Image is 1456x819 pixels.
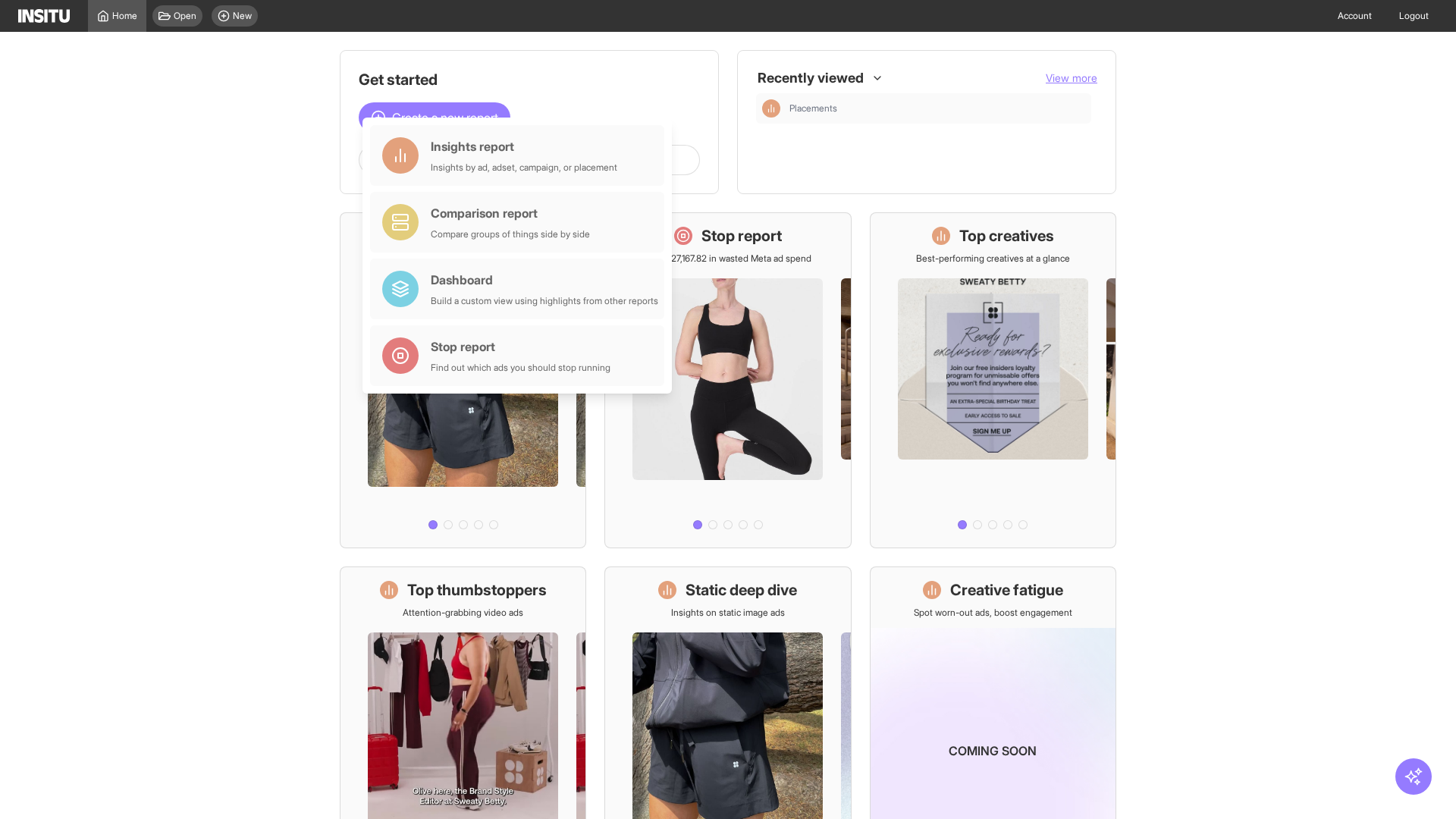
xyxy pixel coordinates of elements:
span: View more [1046,71,1097,84]
p: Attention-grabbing video ads [403,607,523,619]
div: Insights by ad, adset, campaign, or placement [431,162,617,174]
div: Build a custom view using highlights from other reports [431,295,658,307]
div: Insights report [431,137,617,155]
h1: Top thumbstoppers [407,579,547,601]
a: Stop reportSave £27,167.82 in wasted Meta ad spend [604,212,851,548]
span: Open [174,10,196,22]
img: Logo [18,9,70,23]
div: Compare groups of things side by side [431,228,590,240]
span: New [233,10,252,22]
p: Save £27,167.82 in wasted Meta ad spend [644,253,811,265]
h1: Get started [359,69,700,90]
div: Comparison report [431,204,590,222]
h1: Stop report [701,225,782,246]
a: What's live nowSee all active ads instantly [340,212,586,548]
span: Placements [789,102,837,115]
div: Stop report [431,337,610,356]
p: Best-performing creatives at a glance [916,253,1070,265]
button: View more [1046,71,1097,86]
div: Dashboard [431,271,658,289]
h1: Top creatives [959,225,1054,246]
span: Create a new report [392,108,498,127]
div: Find out which ads you should stop running [431,362,610,374]
div: Insights [762,99,780,118]
h1: Static deep dive [686,579,797,601]
span: Placements [789,102,1085,115]
span: Home [112,10,137,22]
button: Create a new report [359,102,510,133]
p: Insights on static image ads [671,607,785,619]
a: Top creativesBest-performing creatives at a glance [870,212,1116,548]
